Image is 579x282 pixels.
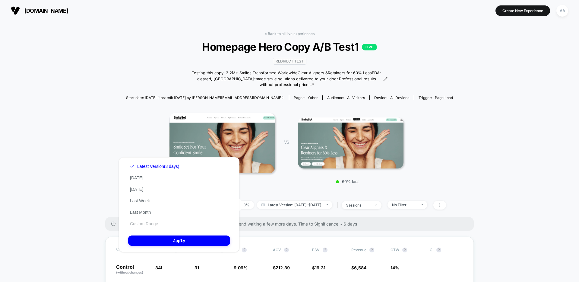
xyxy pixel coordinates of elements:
[391,248,424,252] span: OTW
[312,265,325,270] span: $
[128,236,230,246] button: Apply
[257,201,332,209] span: Latest Version: [DATE] - [DATE]
[298,117,403,168] img: 60% less main
[122,221,462,226] span: There are still no statistically significant results. We recommend waiting a few more days . Time...
[392,203,416,207] div: No Filter
[435,95,453,100] span: Page Load
[116,271,143,274] span: (without changes)
[421,204,423,205] img: end
[128,210,153,215] button: Last Month
[346,203,370,207] div: sessions
[261,203,265,206] img: calendar
[390,95,409,100] span: all devices
[308,95,318,100] span: other
[354,265,366,270] span: 6,584
[351,265,366,270] span: $
[351,248,366,252] span: Revenue
[116,264,149,275] p: Control
[273,265,290,270] span: $
[195,265,199,270] span: 31
[295,179,400,184] p: 60% less
[9,6,70,15] button: [DOMAIN_NAME]
[24,8,68,14] span: [DOMAIN_NAME]
[327,95,365,100] div: Audience:
[375,204,377,206] img: end
[436,248,441,252] button: ?
[419,95,453,100] div: Trigger:
[284,248,289,252] button: ?
[155,265,162,270] span: 341
[234,265,248,270] span: 9.09 %
[323,248,327,252] button: ?
[369,248,374,252] button: ?
[11,6,20,15] img: Visually logo
[128,175,145,181] button: [DATE]
[142,40,436,53] span: Homepage Hero Copy A/B Test1
[391,265,399,270] span: 14%
[402,248,407,252] button: ?
[276,265,290,270] span: 212.39
[430,248,463,252] span: CI
[347,95,365,100] span: All Visitors
[128,164,181,169] button: Latest Version(3 days)
[312,248,320,252] span: PSV
[284,139,289,145] span: VS
[362,44,377,50] p: LIVE
[128,221,160,226] button: Custom Range
[273,58,306,65] span: Redirect Test
[273,248,281,252] span: AOV
[128,198,152,203] button: Last Week
[191,70,382,88] span: Testing this copy: 2.2M+ Smiles Transformed WorldwideClear Aligners &Retainers for 60% LessFDA-cl...
[430,266,463,275] span: ---
[294,95,318,100] div: Pages:
[335,201,342,210] span: |
[326,204,328,205] img: end
[264,31,315,36] a: < Back to all live experiences
[169,113,275,173] img: Control main
[126,95,283,100] span: Start date: [DATE] (Last edit [DATE] by [PERSON_NAME][EMAIL_ADDRESS][DOMAIN_NAME])
[495,5,550,16] button: Create New Experience
[556,5,568,17] div: AA
[555,5,570,17] button: AA
[315,265,325,270] span: 19.31
[128,187,145,192] button: [DATE]
[369,95,414,100] span: Device:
